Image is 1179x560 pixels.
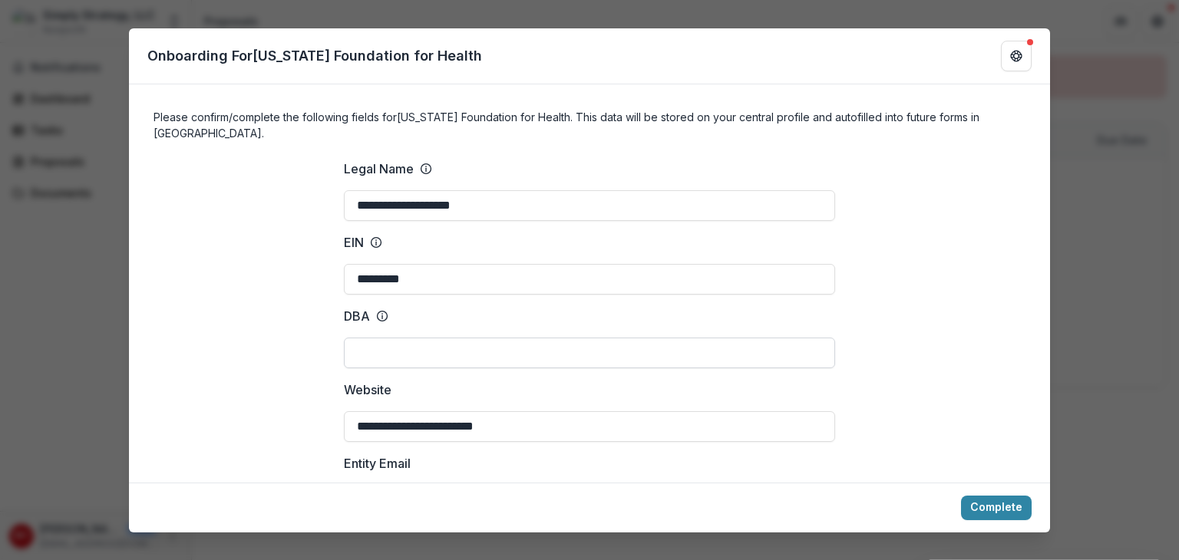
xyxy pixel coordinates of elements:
[147,45,482,66] p: Onboarding For [US_STATE] Foundation for Health
[961,496,1032,520] button: Complete
[1001,41,1032,71] button: Get Help
[344,233,364,252] p: EIN
[344,307,370,325] p: DBA
[154,109,1025,141] h4: Please confirm/complete the following fields for [US_STATE] Foundation for Health . This data wil...
[344,454,411,473] p: Entity Email
[344,160,414,178] p: Legal Name
[344,380,391,399] p: Website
